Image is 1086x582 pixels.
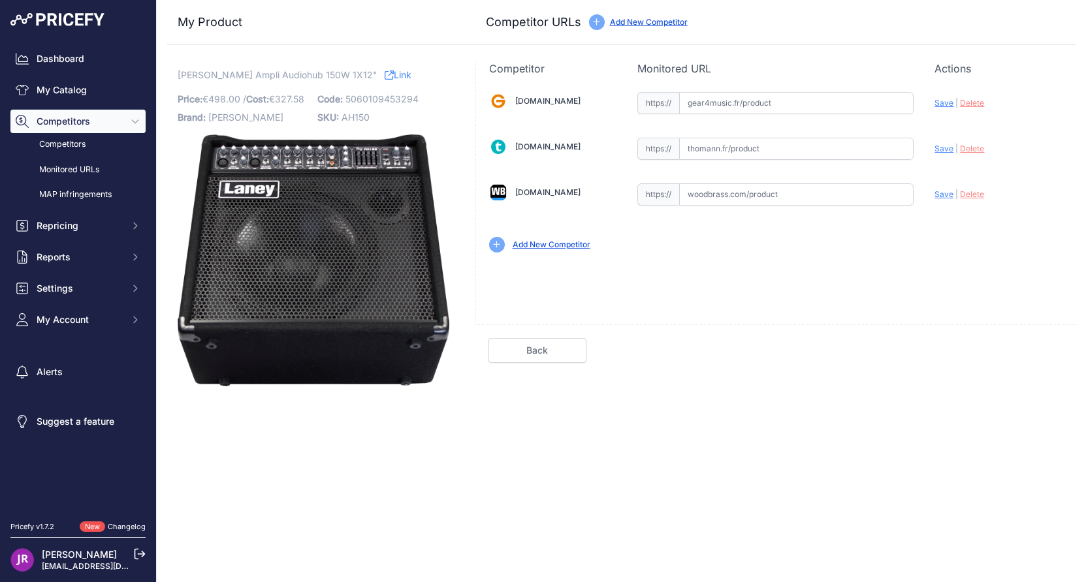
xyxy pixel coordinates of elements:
[679,138,914,160] input: thomann.fr/product
[637,61,914,76] p: Monitored URL
[37,313,122,326] span: My Account
[637,183,679,206] span: https://
[275,93,304,104] span: 327.58
[934,144,953,153] span: Save
[515,142,581,151] a: [DOMAIN_NAME]
[317,112,339,123] span: SKU:
[178,93,202,104] span: Price:
[10,360,146,384] a: Alerts
[637,138,679,160] span: https://
[960,189,984,199] span: Delete
[10,110,146,133] button: Competitors
[934,98,953,108] span: Save
[934,189,953,199] span: Save
[960,98,984,108] span: Delete
[37,219,122,232] span: Repricing
[10,214,146,237] button: Repricing
[486,13,581,31] h3: Competitor URLs
[317,93,343,104] span: Code:
[10,277,146,300] button: Settings
[515,187,581,197] a: [DOMAIN_NAME]
[10,13,104,26] img: Pricefy Logo
[679,183,914,206] input: woodbrass.com/product
[934,61,1062,76] p: Actions
[243,93,304,104] span: / €
[208,93,240,104] span: 498.00
[489,61,617,76] p: Competitor
[178,13,449,31] h3: My Product
[10,159,146,181] a: Monitored URLs
[178,112,206,123] span: Brand:
[10,47,146,70] a: Dashboard
[513,239,590,249] a: Add New Competitor
[610,17,688,27] a: Add New Competitor
[10,308,146,331] button: My Account
[342,112,370,123] span: AH150
[42,561,178,571] a: [EMAIL_ADDRESS][DOMAIN_NAME]
[178,67,377,83] span: [PERSON_NAME] Ampli Audiohub 150W 1X12"
[679,92,914,114] input: gear4music.fr/product
[42,549,117,560] a: [PERSON_NAME]
[10,78,146,102] a: My Catalog
[955,189,958,199] span: |
[10,410,146,433] a: Suggest a feature
[80,521,105,532] span: New
[37,251,122,264] span: Reports
[515,96,581,106] a: [DOMAIN_NAME]
[955,144,958,153] span: |
[960,144,984,153] span: Delete
[955,98,958,108] span: |
[178,90,310,108] p: €
[10,47,146,506] nav: Sidebar
[37,115,122,128] span: Competitors
[10,183,146,206] a: MAP infringements
[10,133,146,156] a: Competitors
[488,338,586,363] a: Back
[108,522,146,531] a: Changelog
[37,282,122,295] span: Settings
[637,92,679,114] span: https://
[208,112,283,123] span: [PERSON_NAME]
[10,521,54,532] div: Pricefy v1.7.2
[385,67,411,83] a: Link
[345,93,419,104] span: 5060109453294
[246,93,269,104] span: Cost:
[10,245,146,269] button: Reports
